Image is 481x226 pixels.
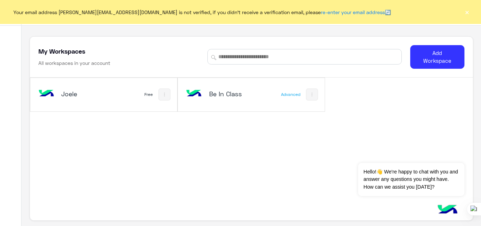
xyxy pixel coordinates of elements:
[37,84,56,103] img: bot image
[185,84,204,103] img: bot image
[38,60,110,67] h6: All workspaces in your account
[321,9,385,15] a: re-enter your email address
[435,198,460,222] img: hulul-logo.png
[144,92,153,97] div: Free
[358,163,464,196] span: Hello!👋 We're happy to chat with you and answer any questions you might have. How can we assist y...
[463,8,470,16] button: ×
[13,8,391,16] span: Your email address [PERSON_NAME][EMAIL_ADDRESS][DOMAIN_NAME] is not verified, if you didn't recei...
[38,47,85,55] h5: My Workspaces
[61,90,110,98] h5: Joele
[281,92,300,97] div: Advanced
[209,90,257,98] h5: Be In Class
[410,45,464,69] button: Add Workspace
